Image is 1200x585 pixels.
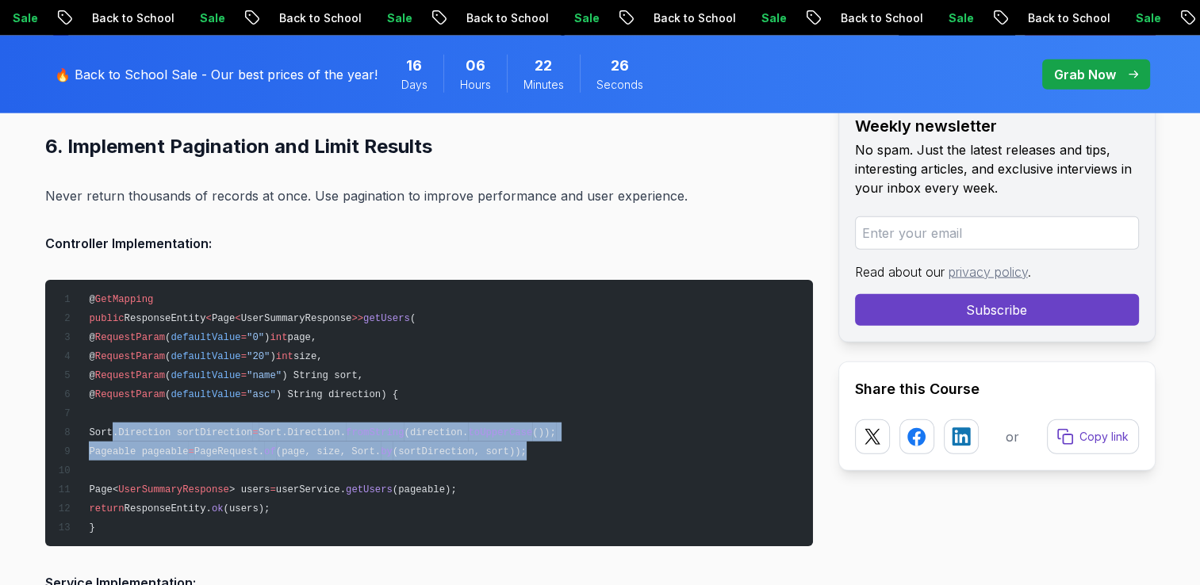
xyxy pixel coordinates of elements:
span: < [235,313,240,324]
span: ok [212,503,224,514]
span: RequestParam [95,332,165,343]
span: = [241,332,247,343]
span: ( [165,351,171,362]
p: Read about our . [855,262,1139,281]
span: Sort.Direction sortDirection [89,427,252,438]
span: size, [293,351,323,362]
span: = [252,427,258,438]
span: defaultValue [171,389,240,400]
span: (users); [224,503,270,514]
span: (page, size, Sort. [276,446,381,457]
span: Days [401,77,427,93]
span: userService. [276,484,346,495]
span: ()); [532,427,555,438]
p: Sale [650,10,701,26]
span: @ [89,294,94,305]
span: = [270,484,275,495]
span: @ [89,332,94,343]
span: defaultValue [171,370,240,381]
span: = [241,389,247,400]
span: getUsers [363,313,410,324]
span: ResponseEntity [125,313,206,324]
span: ) String sort, [282,370,363,381]
p: Sale [89,10,140,26]
span: Sort.Direction. [259,427,346,438]
span: defaultValue [171,351,240,362]
span: RequestParam [95,370,165,381]
span: fromString [346,427,404,438]
span: ( [165,389,171,400]
span: ( [165,332,171,343]
span: Page [212,313,235,324]
span: ( [410,313,416,324]
span: public [89,313,124,324]
p: Back to School [355,10,463,26]
span: defaultValue [171,332,240,343]
span: Pageable pageable [89,446,188,457]
span: ) [264,332,270,343]
span: GetMapping [95,294,154,305]
h2: Share this Course [855,378,1139,400]
p: Never return thousands of records at once. Use pagination to improve performance and user experie... [45,185,813,207]
button: Subscribe [855,294,1139,326]
span: 16 Days [406,55,422,77]
span: ( [165,370,171,381]
p: 🔥 Back to School Sale - Our best prices of the year! [55,65,378,84]
span: UserSummaryResponse [118,484,229,495]
h2: Weekly newsletter [855,115,1139,137]
p: Back to School [168,10,276,26]
span: @ [89,370,94,381]
strong: Controller Implementation: [45,235,212,251]
span: = [188,446,194,457]
span: = [241,370,247,381]
span: 22 Minutes [535,55,552,77]
span: (sortDirection, sort)); [393,446,527,457]
p: Back to School [730,10,838,26]
p: No spam. Just the latest releases and tips, interesting articles, and exclusive interviews in you... [855,140,1139,197]
p: Back to School [917,10,1025,26]
p: Sale [838,10,888,26]
span: "name" [247,370,282,381]
span: < [206,313,212,324]
input: Enter your email [855,216,1139,250]
span: "20" [247,351,270,362]
span: ) [270,351,275,362]
p: Sale [276,10,327,26]
span: @ [89,351,94,362]
p: Back to School [542,10,650,26]
span: int [276,351,293,362]
span: return [89,503,124,514]
span: int [270,332,287,343]
span: of [264,446,276,457]
span: by [381,446,393,457]
span: (direction. [404,427,468,438]
span: RequestParam [95,389,165,400]
span: UserSummaryResponse [241,313,352,324]
span: 6 Hours [466,55,485,77]
p: Copy link [1079,429,1129,445]
span: Seconds [596,77,643,93]
span: RequestParam [95,351,165,362]
span: Minutes [523,77,564,93]
span: toUpperCase [468,427,532,438]
p: or [1006,427,1019,446]
span: >> [351,313,363,324]
span: PageRequest. [194,446,264,457]
button: Copy link [1047,419,1139,454]
span: @ [89,389,94,400]
span: Page< [89,484,118,495]
h2: 6. Implement Pagination and Limit Results [45,134,813,159]
span: getUsers [346,484,393,495]
span: 26 Seconds [611,55,629,77]
span: ) String direction) { [276,389,398,400]
span: = [241,351,247,362]
span: > users [229,484,270,495]
span: "asc" [247,389,276,400]
p: Grab Now [1054,65,1116,84]
a: privacy policy [949,264,1028,280]
p: Sale [1025,10,1075,26]
span: "0" [247,332,264,343]
span: Hours [460,77,491,93]
span: } [89,522,94,533]
span: ResponseEntity. [125,503,212,514]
